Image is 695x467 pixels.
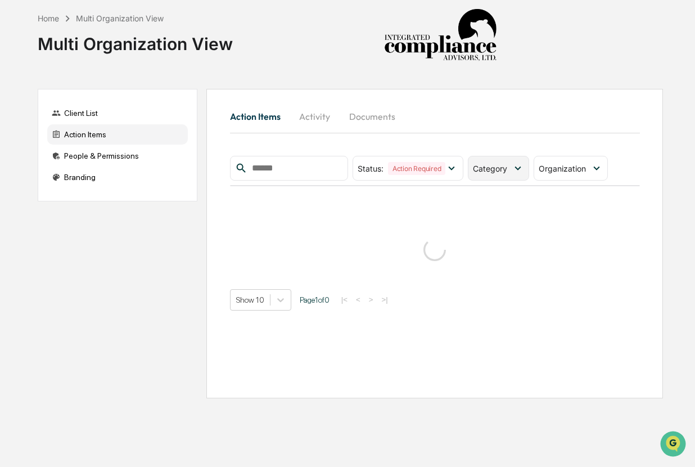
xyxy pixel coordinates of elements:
[112,191,136,199] span: Pylon
[340,103,404,130] button: Documents
[539,164,586,173] span: Organization
[11,24,205,42] p: How can we help?
[11,143,20,152] div: 🖐️
[473,164,507,173] span: Category
[338,295,351,304] button: |<
[38,97,142,106] div: We're available if you need us!
[82,143,91,152] div: 🗄️
[11,164,20,173] div: 🔎
[384,9,497,62] img: Integrated Compliance Advisors
[22,163,71,174] span: Data Lookup
[300,295,330,304] span: Page 1 of 0
[11,86,31,106] img: 1746055101610-c473b297-6a78-478c-a979-82029cc54cd1
[659,430,689,460] iframe: Open customer support
[388,162,445,175] div: Action Required
[93,142,139,153] span: Attestations
[230,103,640,130] div: activity tabs
[38,86,184,97] div: Start new chat
[7,137,77,158] a: 🖐️Preclearance
[378,295,391,304] button: >|
[47,103,188,123] div: Client List
[7,159,75,179] a: 🔎Data Lookup
[38,14,59,23] div: Home
[47,124,188,145] div: Action Items
[290,103,340,130] button: Activity
[353,295,364,304] button: <
[47,167,188,187] div: Branding
[358,164,383,173] span: Status :
[230,103,290,130] button: Action Items
[22,142,73,153] span: Preclearance
[79,190,136,199] a: Powered byPylon
[77,137,144,158] a: 🗄️Attestations
[38,25,233,54] div: Multi Organization View
[47,146,188,166] div: People & Permissions
[76,14,164,23] div: Multi Organization View
[365,295,377,304] button: >
[191,89,205,103] button: Start new chat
